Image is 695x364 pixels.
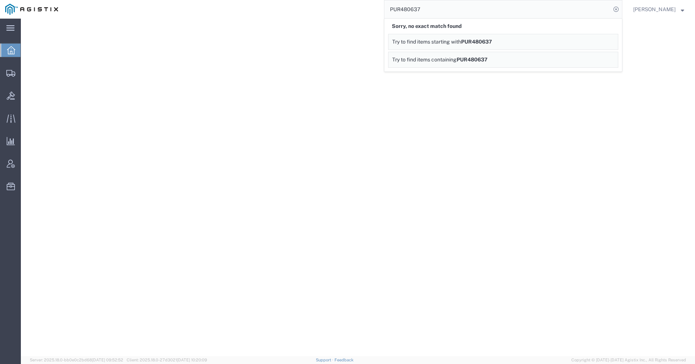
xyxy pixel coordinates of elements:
[571,357,686,363] span: Copyright © [DATE]-[DATE] Agistix Inc., All Rights Reserved
[30,358,123,362] span: Server: 2025.18.0-bb0e0c2bd68
[633,5,676,13] span: Andrew Wacyra
[92,358,123,362] span: [DATE] 09:52:52
[457,57,488,63] span: PUR480637
[127,358,207,362] span: Client: 2025.18.0-27d3021
[384,0,611,18] input: Search for shipment number, reference number
[5,4,58,15] img: logo
[392,57,457,63] span: Try to find items containing
[633,5,685,14] button: [PERSON_NAME]
[21,19,695,356] iframe: FS Legacy Container
[392,39,461,45] span: Try to find items starting with
[177,358,207,362] span: [DATE] 10:20:09
[461,39,492,45] span: PUR480637
[316,358,334,362] a: Support
[388,19,618,34] div: Sorry, no exact match found
[334,358,353,362] a: Feedback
